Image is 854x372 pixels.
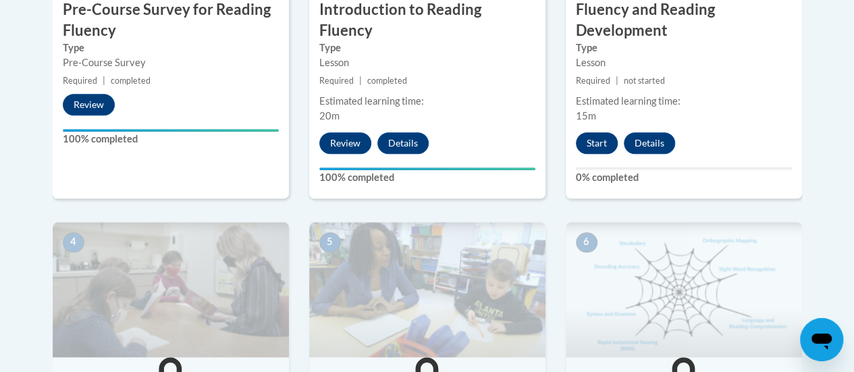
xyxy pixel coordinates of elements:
span: | [359,76,362,86]
span: Required [319,76,354,86]
label: 0% completed [576,170,792,185]
div: Lesson [576,55,792,70]
span: Required [576,76,610,86]
div: Estimated learning time: [319,94,535,109]
button: Details [377,132,429,154]
label: Type [319,41,535,55]
span: 20m [319,110,340,122]
span: | [616,76,618,86]
span: 15m [576,110,596,122]
span: completed [367,76,407,86]
label: 100% completed [63,132,279,147]
div: Pre-Course Survey [63,55,279,70]
label: Type [576,41,792,55]
span: | [103,76,105,86]
div: Your progress [319,167,535,170]
span: Required [63,76,97,86]
div: Estimated learning time: [576,94,792,109]
img: Course Image [53,222,289,357]
div: Lesson [319,55,535,70]
button: Review [63,94,115,115]
button: Details [624,132,675,154]
span: not started [624,76,665,86]
label: 100% completed [319,170,535,185]
img: Course Image [566,222,802,357]
span: completed [111,76,151,86]
img: Course Image [309,222,545,357]
div: Your progress [63,129,279,132]
span: 5 [319,232,341,253]
span: 6 [576,232,597,253]
iframe: Button to launch messaging window [800,318,843,361]
span: 4 [63,232,84,253]
label: Type [63,41,279,55]
button: Review [319,132,371,154]
button: Start [576,132,618,154]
